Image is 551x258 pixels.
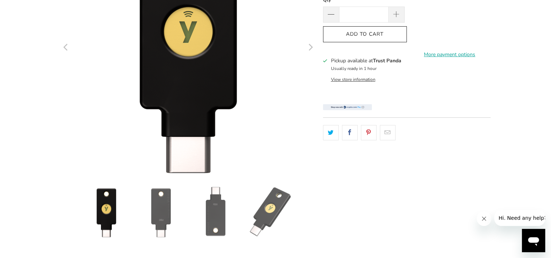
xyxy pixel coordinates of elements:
[494,210,545,226] iframe: Message from company
[4,5,52,11] span: Hi. Need any help?
[409,51,491,59] a: More payment options
[331,66,376,71] small: Usually ready in 1 hour
[245,187,296,238] img: Security Key C (NFC) by Yubico - Trust Panda
[81,187,132,238] img: Security Key C (NFC) by Yubico - Trust Panda
[323,26,407,43] button: Add to Cart
[331,57,401,64] h3: Pickup available at
[361,125,377,140] a: Share this on Pinterest
[331,31,399,38] span: Add to Cart
[323,153,491,177] iframe: Reviews Widget
[380,125,395,140] a: Email this to a friend
[522,229,545,252] iframe: Button to launch messaging window
[331,77,375,82] button: View store information
[477,211,491,226] iframe: Close message
[135,187,186,238] img: Security Key C (NFC) by Yubico - Trust Panda
[323,125,339,140] a: Share this on Twitter
[190,187,241,238] img: Security Key C (NFC) by Yubico - Trust Panda
[331,106,343,109] div: Shop now with
[342,125,358,140] a: Share this on Facebook
[373,57,401,64] b: Trust Panda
